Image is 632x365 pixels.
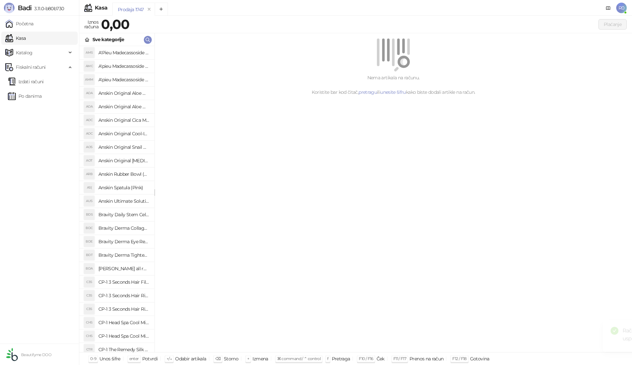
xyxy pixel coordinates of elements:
h4: Bravity Daily Stem Cell Sleeping Pack [98,209,149,220]
div: Nema artikala na računu. Koristite bar kod čitač, ili kako biste dodali artikle na račun. [163,74,624,96]
h4: Anskin Original [MEDICAL_DATA] Modeling Mask 240g [98,155,149,166]
div: Iznos računa [83,18,100,31]
div: Kasa [95,5,107,11]
h4: Anskin Original Snail Modeling Mask 1kg [98,142,149,152]
h4: A'Pieu Madecassoside Sleeping Mask [98,47,149,58]
div: Sve kategorije [92,36,124,43]
h4: Bravity Derma Tightening Neck Ampoule [98,250,149,260]
img: Logo [4,3,14,13]
span: Fiskalni računi [16,61,45,74]
h4: Anskin Ultimate Solution Modeling Activator 1000ml [98,196,149,206]
h4: Anskin Rubber Bowl (Pink) [98,169,149,179]
div: BDS [84,209,94,220]
a: Po danima [8,90,41,103]
h4: CP-1 3 Seconds Hair Ringer Hair Fill-up Ampoule [98,290,149,301]
div: AOS [84,142,94,152]
span: 0-9 [90,356,96,361]
img: 64x64-companyLogo-432ed541-86f2-4000-a6d6-137676e77c9d.png [5,348,18,361]
div: BDT [84,250,94,260]
h4: [PERSON_NAME] all round modeling powder [98,263,149,274]
div: CHS [84,317,94,328]
div: AOA [84,88,94,98]
div: BDC [84,223,94,233]
span: check-circle [506,327,513,335]
span: Katalog [16,46,33,59]
div: AMM [84,74,94,85]
small: Beautifyme DOO [21,352,51,357]
span: ⌘ command / ⌃ control [277,356,321,361]
h4: CP-1 3 Seconds Hair Fill-up Waterpack [98,277,149,287]
h4: Anskin Original Aloe Modeling Mask (Refill) 240g [98,88,149,98]
h4: CP-1 The Remedy Silk Essence [98,344,149,355]
h4: Bravity Derma Collagen Eye Cream [98,223,149,233]
div: ARB [84,169,94,179]
div: Odabir artikala [175,354,206,363]
div: Prodaja 1747 [118,6,144,13]
a: Dokumentacija [603,3,614,13]
span: + [247,356,249,361]
span: F10 / F16 [359,356,373,361]
div: Izmena [252,354,268,363]
a: Kasa [5,32,26,45]
span: F12 / F18 [452,356,466,361]
a: unesite šifru [380,89,406,95]
div: CTR [84,344,94,355]
span: ↑/↓ [167,356,172,361]
div: BDE [84,236,94,247]
div: AOC [84,115,94,125]
div: CHS [84,331,94,341]
div: AMC [84,61,94,71]
a: Izdati računi [8,75,44,88]
a: pretragu [358,89,377,95]
div: C3S [84,290,94,301]
div: AMS [84,47,94,58]
strong: 0,00 [101,16,129,32]
span: enter [129,356,139,361]
h4: CP-1 3 Seconds Hair Ringer Hair Fill-up Ampoule [98,304,149,314]
div: Potvrdi [142,354,158,363]
h4: Anskin Original Cica Modeling Mask 240g [98,115,149,125]
h4: A'pieu Madecassoside Moisture Gel Cream [98,74,149,85]
button: Add tab [155,3,168,16]
div: AUS [84,196,94,206]
div: Storno [224,354,238,363]
div: AS( [84,182,94,193]
div: Gotovina [470,354,489,363]
h4: A'pieu Madecassoside Cream 2X [98,61,149,71]
h4: Anskin Spatula (Pink) [98,182,149,193]
span: ⌫ [215,356,221,361]
div: Prenos na račun [409,354,443,363]
a: Close [609,327,616,334]
button: remove [145,7,153,12]
span: close [610,328,615,333]
span: Badi [18,4,32,12]
span: R0 [616,3,627,13]
div: BDA [84,263,94,274]
a: Početna [5,17,34,30]
div: AOC [84,128,94,139]
h4: CP-1 Head Spa Cool Mint Shampoo [98,331,149,341]
div: AOA [84,101,94,112]
span: F11 / F17 [393,356,406,361]
div: Unos šifre [99,354,120,363]
button: Plaćanje [598,19,627,30]
div: C3S [84,304,94,314]
span: f [327,356,328,361]
h4: CP-1 Head Spa Cool Mint Shampoo [98,317,149,328]
div: Pretraga [332,354,350,363]
div: Ček [377,354,384,363]
div: C3S [84,277,94,287]
h4: Anskin Original Cool-Ice Modeling Mask 1kg [98,128,149,139]
span: 3.11.0-b80b730 [32,6,64,12]
h4: Bravity Derma Eye Repair Ampoule [98,236,149,247]
div: Račun R7F9XUZJ-C38FDVO0-181 je uspešno izdat [517,327,616,343]
div: grid [79,46,154,352]
div: AOT [84,155,94,166]
h4: Anskin Original Aloe Modeling Mask 1kg [98,101,149,112]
